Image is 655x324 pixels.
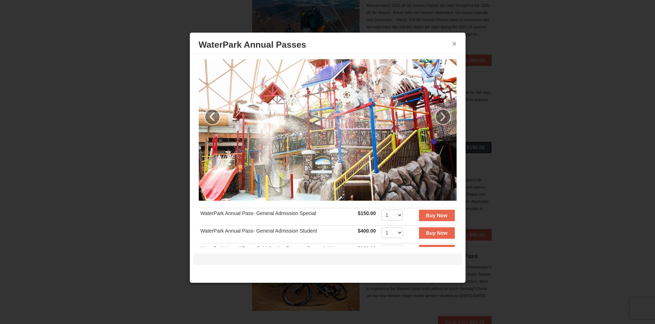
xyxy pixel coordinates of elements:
strong: Buy Now [426,230,448,236]
td: WaterPark Annual Pass- Gold Card or Property Owner Adult [199,243,356,261]
h3: WaterPark Annual Passes [199,39,457,50]
a: › [435,109,451,125]
strong: Buy Now [426,213,448,218]
strong: $150.00 [358,210,376,216]
strong: $360.00 [358,246,376,251]
button: × [452,40,457,47]
img: 6619937-36-230dbc92.jpg [199,59,457,200]
td: WaterPark Annual Pass- General Admission Special [199,208,356,225]
strong: $400.00 [358,228,376,234]
button: Buy Now [419,245,455,256]
td: WaterPark Annual Pass- General Admission Student [199,225,356,243]
button: Buy Now [419,210,455,221]
a: ‹ [204,109,221,125]
button: Buy Now [419,227,455,239]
